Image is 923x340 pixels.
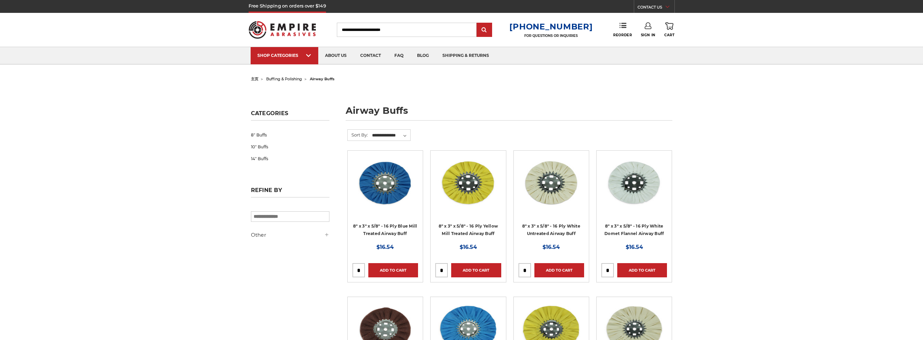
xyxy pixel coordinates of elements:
[352,155,418,210] img: blue mill treated 8 inch airway buffing wheel
[436,47,496,64] a: shipping & returns
[509,22,593,31] a: [PHONE_NUMBER]
[388,47,410,64] a: faq
[435,155,501,210] img: 8 x 3 x 5/8 airway buff yellow mill treatment
[251,77,258,81] a: 主页
[251,141,329,153] a: 10" Buffs
[251,187,329,197] h5: Refine by
[626,244,643,250] span: $16.54
[376,244,394,250] span: $16.54
[638,3,674,13] a: CONTACT US
[318,47,353,64] a: about us
[249,17,316,43] img: Empire Abrasives
[617,263,667,277] a: Add to Cart
[435,155,501,242] a: 8 x 3 x 5/8 airway buff yellow mill treatment
[266,77,302,81] a: buffing & polishing
[353,47,388,64] a: contact
[251,153,329,165] a: 14" Buffs
[518,155,584,210] img: 8 inch untreated airway buffing wheel
[613,22,632,37] a: Reorder
[251,231,329,239] h5: Other
[543,244,560,250] span: $16.54
[348,130,368,140] label: Sort By:
[371,130,410,141] select: Sort By:
[251,129,329,141] a: 8" Buffs
[641,33,655,37] span: Sign In
[310,77,334,81] span: airway buffs
[257,53,311,58] div: SHOP CATEGORIES
[601,155,667,210] img: 8 inch white domet flannel airway buffing wheel
[352,155,418,242] a: blue mill treated 8 inch airway buffing wheel
[613,33,632,37] span: Reorder
[410,47,436,64] a: blog
[601,155,667,242] a: 8 inch white domet flannel airway buffing wheel
[251,110,329,121] h5: Categories
[509,34,593,38] p: FOR QUESTIONS OR INQUIRIES
[664,33,674,37] span: Cart
[518,155,584,242] a: 8 inch untreated airway buffing wheel
[368,263,418,277] a: Add to Cart
[460,244,477,250] span: $16.54
[346,106,672,121] h1: airway buffs
[478,23,491,37] input: Submit
[534,263,584,277] a: Add to Cart
[451,263,501,277] a: Add to Cart
[664,22,674,37] a: Cart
